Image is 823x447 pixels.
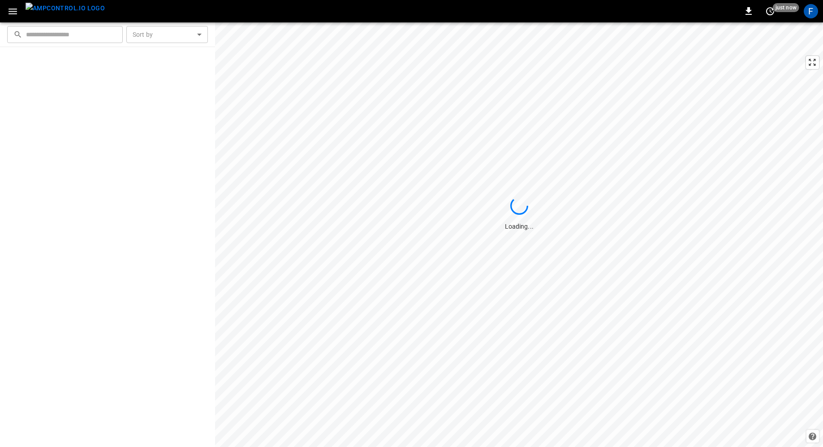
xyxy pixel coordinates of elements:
span: just now [773,3,799,12]
button: set refresh interval [763,4,777,18]
span: Loading... [505,223,534,230]
img: ampcontrol.io logo [26,3,105,14]
div: profile-icon [804,4,818,18]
